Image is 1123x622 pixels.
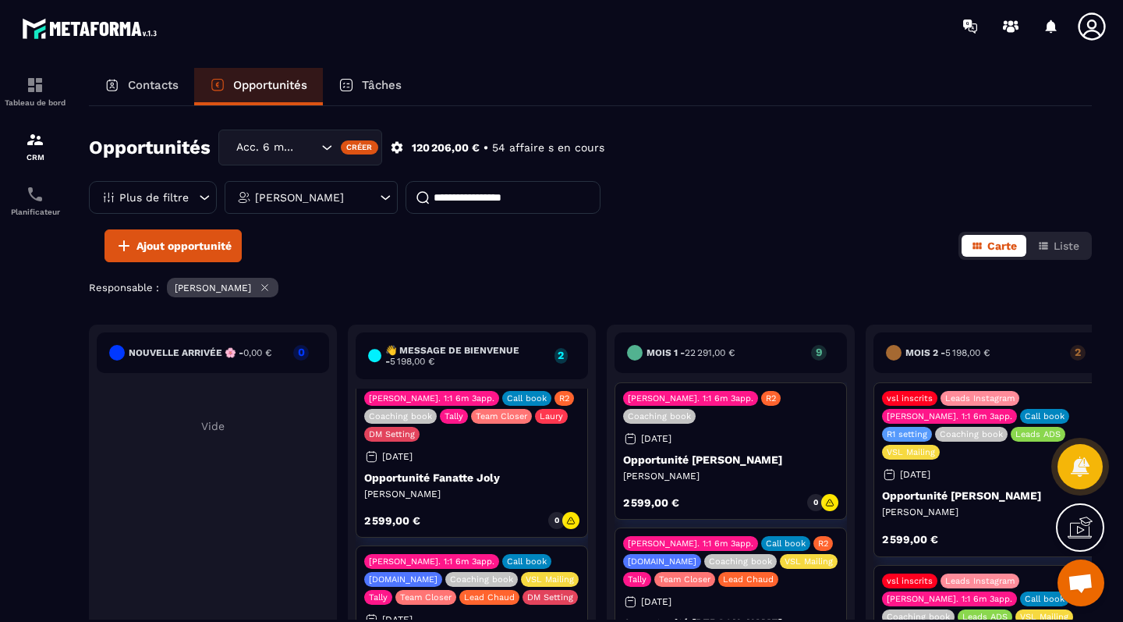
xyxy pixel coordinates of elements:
[811,347,827,357] p: 9
[1057,560,1104,606] div: Ouvrir le chat
[4,173,66,228] a: schedulerschedulerPlanificateur
[476,411,527,421] p: Team Closer
[882,506,1097,518] p: [PERSON_NAME]
[175,283,251,293] p: [PERSON_NAME]
[302,139,317,156] input: Search for option
[128,78,179,92] p: Contacts
[882,534,938,545] p: 2 599,00 €
[887,612,950,622] p: Coaching book
[492,140,604,155] p: 54 affaire s en cours
[323,68,417,105] a: Tâches
[194,68,323,105] a: Opportunités
[1025,594,1065,604] p: Call book
[945,347,990,358] span: 5 198,00 €
[4,64,66,119] a: formationformationTableau de bord
[527,592,573,602] p: DM Setting
[554,350,568,361] p: 2
[364,488,579,500] p: [PERSON_NAME]
[887,393,933,403] p: vsl inscrits
[818,538,828,549] p: R2
[641,596,671,607] p: [DATE]
[1070,347,1086,357] p: 2
[628,393,753,403] p: [PERSON_NAME]. 1:1 6m 3app.
[484,140,488,155] p: •
[412,140,480,155] p: 120 206,00 €
[233,78,307,92] p: Opportunités
[882,489,1097,502] p: Opportunité [PERSON_NAME]
[641,433,671,444] p: [DATE]
[628,574,647,585] p: Tally
[554,515,559,526] p: 0
[341,140,379,155] div: Créer
[1020,612,1068,622] p: VSL Mailing
[119,192,189,203] p: Plus de filtre
[243,347,271,358] span: 0,00 €
[369,411,432,421] p: Coaching book
[785,556,833,567] p: VSL Mailing
[987,240,1017,252] span: Carte
[450,574,513,585] p: Coaching book
[4,153,66,162] p: CRM
[945,576,1015,586] p: Leads Instagram
[887,447,935,457] p: VSL Mailing
[507,556,547,567] p: Call book
[89,132,211,163] h2: Opportunités
[659,574,710,585] p: Team Closer
[26,130,44,149] img: formation
[136,238,232,254] span: Ajout opportunité
[1015,429,1061,439] p: Leads ADS
[369,592,388,602] p: Tally
[507,393,547,403] p: Call book
[390,356,434,367] span: 5 198,00 €
[4,98,66,107] p: Tableau de bord
[905,347,990,358] h6: Mois 2 -
[962,235,1026,257] button: Carte
[887,576,933,586] p: vsl inscrits
[628,556,696,567] p: [DOMAIN_NAME]
[369,574,438,585] p: [DOMAIN_NAME]
[26,185,44,204] img: scheduler
[540,411,563,421] p: Laury
[647,347,735,358] h6: Mois 1 -
[89,68,194,105] a: Contacts
[1028,235,1089,257] button: Liste
[623,497,679,508] p: 2 599,00 €
[105,229,242,262] button: Ajout opportunité
[4,119,66,173] a: formationformationCRM
[526,574,574,585] p: VSL Mailing
[628,411,691,421] p: Coaching book
[766,538,806,549] p: Call book
[887,429,927,439] p: R1 setting
[4,208,66,216] p: Planificateur
[559,393,569,403] p: R2
[887,594,1012,604] p: [PERSON_NAME]. 1:1 6m 3app.
[89,282,159,293] p: Responsable :
[255,192,344,203] p: [PERSON_NAME]
[464,592,515,602] p: Lead Chaud
[364,471,579,484] p: Opportunité Fanatte Joly
[962,612,1008,622] p: Leads ADS
[364,515,420,526] p: 2 599,00 €
[623,470,838,482] p: [PERSON_NAME]
[362,78,402,92] p: Tâches
[369,393,494,403] p: [PERSON_NAME]. 1:1 6m 3app.
[97,420,329,432] p: Vide
[129,347,271,358] h6: Nouvelle arrivée 🌸 -
[382,451,413,462] p: [DATE]
[709,556,772,567] p: Coaching book
[22,14,162,43] img: logo
[232,139,302,156] span: Acc. 6 mois - 3 appels
[369,429,415,439] p: DM Setting
[400,592,452,602] p: Team Closer
[445,411,463,421] p: Tally
[1025,411,1065,421] p: Call book
[369,556,494,567] p: [PERSON_NAME]. 1:1 6m 3app.
[218,130,382,165] div: Search for option
[293,347,309,357] p: 0
[766,393,776,403] p: R2
[900,469,930,480] p: [DATE]
[887,411,1012,421] p: [PERSON_NAME]. 1:1 6m 3app.
[628,538,753,549] p: [PERSON_NAME]. 1:1 6m 3app.
[813,497,818,508] p: 0
[26,76,44,94] img: formation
